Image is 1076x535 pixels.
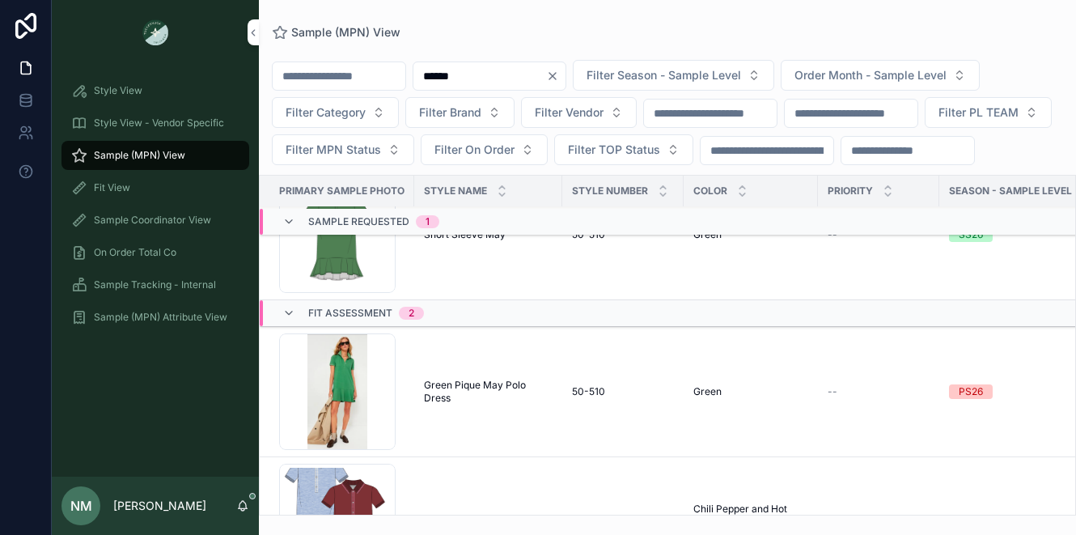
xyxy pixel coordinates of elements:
[94,84,142,97] span: Style View
[938,104,1019,121] span: Filter PL TEAM
[94,181,130,194] span: Fit View
[828,185,873,197] span: PRIORITY
[554,134,693,165] button: Select Button
[828,228,930,241] a: --
[959,384,983,399] div: PS26
[61,108,249,138] a: Style View - Vendor Specific
[535,104,604,121] span: Filter Vendor
[61,303,249,332] a: Sample (MPN) Attribute View
[405,97,515,128] button: Select Button
[949,185,1072,197] span: Season - Sample Level
[61,270,249,299] a: Sample Tracking - Internal
[279,185,405,197] span: PRIMARY SAMPLE PHOTO
[828,385,837,398] span: --
[272,134,414,165] button: Select Button
[94,311,227,324] span: Sample (MPN) Attribute View
[61,206,249,235] a: Sample Coordinator View
[424,228,553,241] a: Short Sleeve May
[142,19,168,45] img: App logo
[426,215,430,228] div: 1
[693,385,808,398] a: Green
[521,97,637,128] button: Select Button
[61,238,249,267] a: On Order Total Co
[61,173,249,202] a: Fit View
[424,228,506,241] span: Short Sleeve May
[693,385,722,398] span: Green
[70,496,92,516] span: NM
[52,65,259,353] div: scrollable content
[61,141,249,170] a: Sample (MPN) View
[308,307,392,320] span: Fit Assessment
[828,385,930,398] a: --
[959,227,983,242] div: SS26
[587,67,741,83] span: Filter Season - Sample Level
[113,498,206,514] p: [PERSON_NAME]
[572,185,648,197] span: Style Number
[693,228,722,241] span: Green
[286,142,381,158] span: Filter MPN Status
[286,104,366,121] span: Filter Category
[409,307,414,320] div: 2
[572,385,605,398] span: 50-510
[272,97,399,128] button: Select Button
[568,142,660,158] span: Filter TOP Status
[94,278,216,291] span: Sample Tracking - Internal
[925,97,1052,128] button: Select Button
[693,228,808,241] a: Green
[572,385,674,398] a: 50-510
[94,214,211,227] span: Sample Coordinator View
[781,60,980,91] button: Select Button
[424,379,553,405] a: Green Pique May Polo Dress
[421,134,548,165] button: Select Button
[308,215,409,228] span: Sample Requested
[94,246,176,259] span: On Order Total Co
[572,228,674,241] a: 50-510
[434,142,515,158] span: Filter On Order
[828,228,837,241] span: --
[61,76,249,105] a: Style View
[546,70,566,83] button: Clear
[272,24,400,40] a: Sample (MPN) View
[291,24,400,40] span: Sample (MPN) View
[794,67,947,83] span: Order Month - Sample Level
[572,228,605,241] span: 50-510
[419,104,481,121] span: Filter Brand
[573,60,774,91] button: Select Button
[94,149,185,162] span: Sample (MPN) View
[424,185,487,197] span: Style Name
[94,117,224,130] span: Style View - Vendor Specific
[693,185,727,197] span: Color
